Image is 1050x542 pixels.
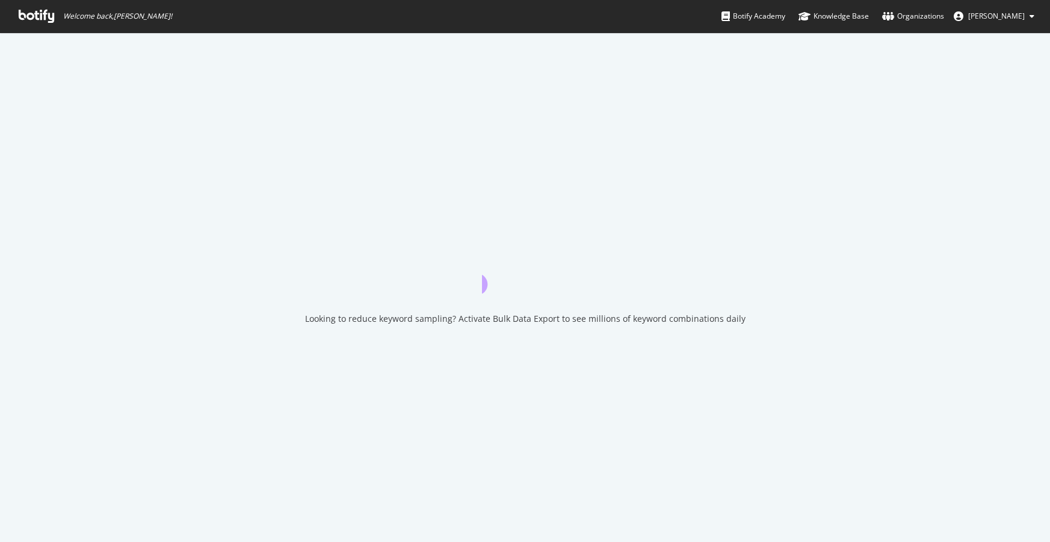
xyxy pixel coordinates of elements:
[944,7,1044,26] button: [PERSON_NAME]
[968,11,1025,21] span: Matthew Edgar
[305,313,746,325] div: Looking to reduce keyword sampling? Activate Bulk Data Export to see millions of keyword combinat...
[63,11,172,21] span: Welcome back, [PERSON_NAME] !
[721,10,785,22] div: Botify Academy
[882,10,944,22] div: Organizations
[798,10,869,22] div: Knowledge Base
[482,250,569,294] div: animation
